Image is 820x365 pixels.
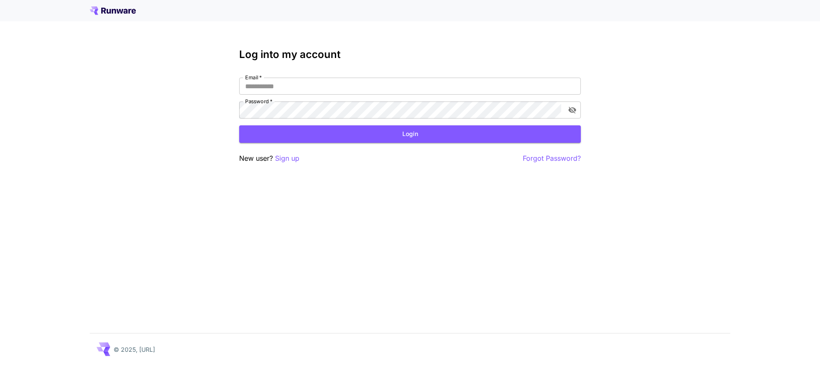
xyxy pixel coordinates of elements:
[239,153,299,164] p: New user?
[565,102,580,118] button: toggle password visibility
[239,49,581,61] h3: Log into my account
[114,345,155,354] p: © 2025, [URL]
[239,125,581,143] button: Login
[245,74,262,81] label: Email
[523,153,581,164] button: Forgot Password?
[275,153,299,164] button: Sign up
[245,98,272,105] label: Password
